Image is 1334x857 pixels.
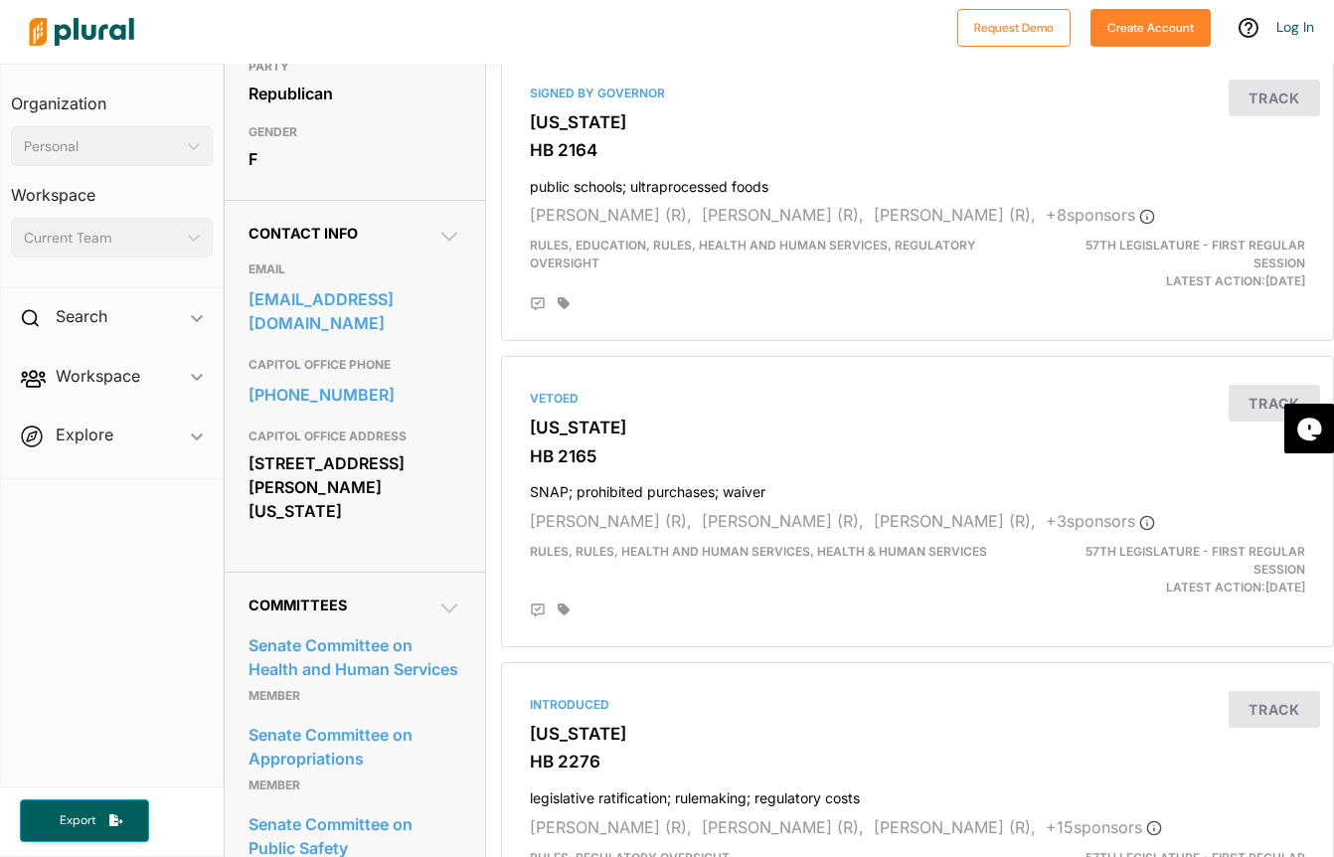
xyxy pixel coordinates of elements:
button: Export [20,799,149,842]
span: Contact Info [249,225,358,242]
div: Signed by Governor [530,85,1305,102]
span: Rules, Education, Rules, Health and Human Services, Regulatory Oversight [530,238,976,270]
h4: public schools; ultraprocessed foods [530,169,1305,196]
div: Latest Action: [DATE] [1052,237,1320,290]
div: Add Position Statement [530,296,546,312]
span: [PERSON_NAME] (R), [874,205,1036,225]
div: [STREET_ADDRESS][PERSON_NAME][US_STATE] [249,448,461,526]
button: Track [1229,691,1320,728]
h3: [US_STATE] [530,724,1305,744]
p: Member [249,773,461,797]
h3: HB 2165 [530,446,1305,466]
span: [PERSON_NAME] (R), [530,817,692,837]
a: [EMAIL_ADDRESS][DOMAIN_NAME] [249,284,461,338]
div: Vetoed [530,390,1305,408]
h3: Workspace [11,166,213,210]
h3: CAPITOL OFFICE ADDRESS [249,425,461,448]
div: Add tags [558,296,570,310]
div: Add Position Statement [530,602,546,618]
h3: Organization [11,75,213,118]
div: F [249,144,461,174]
h3: CAPITOL OFFICE PHONE [249,353,461,377]
span: Committees [249,597,347,613]
div: Latest Action: [DATE] [1052,543,1320,597]
button: Request Demo [957,9,1071,47]
span: + 3 sponsor s [1046,511,1155,531]
h4: legislative ratification; rulemaking; regulatory costs [530,780,1305,807]
h3: [US_STATE] [530,418,1305,437]
span: [PERSON_NAME] (R), [702,817,864,837]
span: + 15 sponsor s [1046,817,1162,837]
h3: GENDER [249,120,461,144]
span: [PERSON_NAME] (R), [530,511,692,531]
div: Republican [249,79,461,108]
span: [PERSON_NAME] (R), [874,817,1036,837]
span: [PERSON_NAME] (R), [702,511,864,531]
span: [PERSON_NAME] (R), [702,205,864,225]
h2: Search [56,305,107,327]
h3: PARTY [249,55,461,79]
h3: HB 2164 [530,140,1305,160]
h3: EMAIL [249,257,461,281]
span: + 8 sponsor s [1046,205,1155,225]
a: Create Account [1090,16,1211,37]
p: Member [249,684,461,708]
div: Introduced [530,696,1305,714]
div: Current Team [24,228,180,249]
h3: HB 2276 [530,752,1305,771]
div: Personal [24,136,180,157]
span: Rules, Rules, Health and Human Services, Health & Human Services [530,544,987,559]
span: [PERSON_NAME] (R), [874,511,1036,531]
a: Log In [1276,18,1314,36]
a: Request Demo [957,16,1071,37]
button: Create Account [1090,9,1211,47]
span: 57th Legislature - First Regular Session [1085,544,1305,577]
a: Senate Committee on Appropriations [249,720,461,773]
h4: SNAP; prohibited purchases; waiver [530,474,1305,501]
span: 57th Legislature - First Regular Session [1085,238,1305,270]
a: [PHONE_NUMBER] [249,380,461,410]
a: Senate Committee on Health and Human Services [249,630,461,684]
span: [PERSON_NAME] (R), [530,205,692,225]
button: Track [1229,385,1320,422]
button: Track [1229,80,1320,116]
div: Add tags [558,602,570,616]
span: Export [46,812,109,829]
h3: [US_STATE] [530,112,1305,132]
